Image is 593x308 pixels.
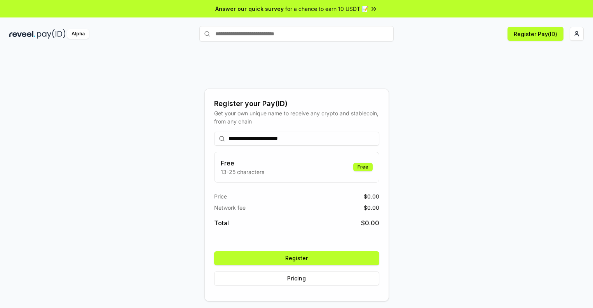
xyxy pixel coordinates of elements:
[214,98,379,109] div: Register your Pay(ID)
[214,109,379,125] div: Get your own unique name to receive any crypto and stablecoin, from any chain
[285,5,368,13] span: for a chance to earn 10 USDT 📝
[214,218,229,228] span: Total
[9,29,35,39] img: reveel_dark
[364,204,379,212] span: $ 0.00
[364,192,379,200] span: $ 0.00
[67,29,89,39] div: Alpha
[214,192,227,200] span: Price
[361,218,379,228] span: $ 0.00
[508,27,563,41] button: Register Pay(ID)
[214,271,379,285] button: Pricing
[221,168,264,176] p: 13-25 characters
[214,204,246,212] span: Network fee
[221,158,264,168] h3: Free
[353,163,373,171] div: Free
[37,29,66,39] img: pay_id
[214,251,379,265] button: Register
[215,5,284,13] span: Answer our quick survey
